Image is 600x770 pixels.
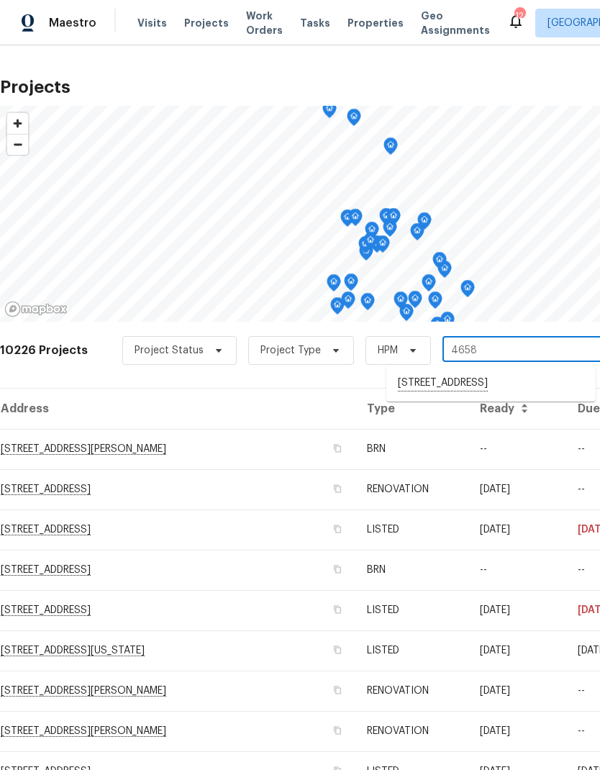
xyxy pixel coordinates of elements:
[468,509,566,550] td: [DATE]
[331,724,344,737] button: Copy Address
[410,223,424,245] div: Map marker
[330,297,345,320] div: Map marker
[331,643,344,656] button: Copy Address
[417,212,432,235] div: Map marker
[468,469,566,509] td: [DATE]
[7,134,28,155] button: Zoom out
[355,550,468,590] td: BRN
[432,252,447,274] div: Map marker
[355,711,468,751] td: RENOVATION
[468,711,566,751] td: [DATE]
[355,590,468,630] td: LISTED
[7,135,28,155] span: Zoom out
[331,482,344,495] button: Copy Address
[331,563,344,576] button: Copy Address
[422,274,436,296] div: Map marker
[355,389,468,429] th: Type
[340,209,355,232] div: Map marker
[394,291,408,314] div: Map marker
[344,273,358,296] div: Map marker
[428,291,442,314] div: Map marker
[355,469,468,509] td: RENOVATION
[383,219,397,242] div: Map marker
[408,291,422,313] div: Map marker
[468,590,566,630] td: [DATE]
[440,312,455,334] div: Map marker
[300,18,330,28] span: Tasks
[347,16,404,30] span: Properties
[7,113,28,134] button: Zoom in
[360,293,375,315] div: Map marker
[355,630,468,671] td: LISTED
[331,442,344,455] button: Copy Address
[137,16,167,30] span: Visits
[355,671,468,711] td: RENOVATION
[331,684,344,697] button: Copy Address
[468,389,566,429] th: Ready
[379,208,394,230] div: Map marker
[358,236,373,258] div: Map marker
[355,429,468,469] td: BRN
[468,429,566,469] td: --
[246,9,283,37] span: Work Orders
[135,343,204,358] span: Project Status
[322,101,337,123] div: Map marker
[341,291,355,314] div: Map marker
[421,9,490,37] span: Geo Assignments
[260,343,321,358] span: Project Type
[399,304,414,326] div: Map marker
[376,235,390,258] div: Map marker
[184,16,229,30] span: Projects
[4,301,68,317] a: Mapbox homepage
[468,671,566,711] td: [DATE]
[378,343,398,358] span: HPM
[49,16,96,30] span: Maestro
[348,209,363,231] div: Map marker
[355,509,468,550] td: LISTED
[386,208,401,230] div: Map marker
[365,222,379,244] div: Map marker
[430,317,445,339] div: Map marker
[331,522,344,535] button: Copy Address
[383,137,398,160] div: Map marker
[331,603,344,616] button: Copy Address
[347,109,361,131] div: Map marker
[460,280,475,302] div: Map marker
[514,9,524,23] div: 12
[468,630,566,671] td: [DATE]
[468,550,566,590] td: --
[363,232,378,255] div: Map marker
[327,274,341,296] div: Map marker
